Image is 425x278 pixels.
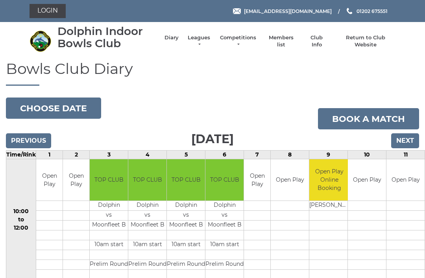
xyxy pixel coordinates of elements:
td: Open Play [244,159,270,201]
td: [PERSON_NAME] [309,201,349,210]
span: [EMAIL_ADDRESS][DOMAIN_NAME] [244,8,332,14]
td: Moonfleet B [205,220,244,230]
td: Prelim Round [128,260,166,269]
td: Dolphin [205,201,244,210]
h1: Bowls Club Diary [6,61,419,86]
a: Phone us 01202 675551 [346,7,388,15]
td: Open Play Online Booking [309,159,349,201]
td: 7 [244,151,271,159]
td: vs [205,210,244,220]
td: Moonfleet B [90,220,128,230]
td: 10am start [167,240,205,250]
td: Dolphin [167,201,205,210]
input: Next [391,133,419,148]
td: 6 [205,151,244,159]
td: 1 [36,151,63,159]
td: Prelim Round [90,260,128,269]
div: Dolphin Indoor Bowls Club [57,25,157,50]
td: TOP CLUB [90,159,128,201]
a: Email [EMAIL_ADDRESS][DOMAIN_NAME] [233,7,332,15]
td: Moonfleet B [128,220,166,230]
td: Moonfleet B [167,220,205,230]
td: 10am start [205,240,244,250]
td: 10am start [90,240,128,250]
td: Dolphin [128,201,166,210]
img: Phone us [347,8,352,14]
td: 5 [167,151,205,159]
td: vs [167,210,205,220]
td: Open Play [63,159,89,201]
td: 3 [90,151,128,159]
td: Prelim Round [167,260,205,269]
button: Choose date [6,98,101,119]
img: Dolphin Indoor Bowls Club [30,30,51,52]
td: TOP CLUB [167,159,205,201]
td: Time/Rink [6,151,36,159]
td: TOP CLUB [128,159,166,201]
a: Book a match [318,108,419,129]
td: Open Play [271,159,309,201]
input: Previous [6,133,51,148]
td: Open Play [348,159,386,201]
td: vs [90,210,128,220]
a: Competitions [219,34,257,48]
a: Diary [164,34,179,41]
td: Open Play [36,159,63,201]
a: Login [30,4,66,18]
td: Open Play [386,159,425,201]
td: Dolphin [90,201,128,210]
td: 2 [63,151,90,159]
td: 11 [386,151,425,159]
a: Leagues [187,34,211,48]
td: vs [128,210,166,220]
td: Prelim Round [205,260,244,269]
a: Club Info [305,34,328,48]
td: 4 [128,151,167,159]
td: 10am start [128,240,166,250]
span: 01202 675551 [357,8,388,14]
td: 9 [309,151,348,159]
a: Members list [264,34,297,48]
img: Email [233,8,241,14]
a: Return to Club Website [336,34,395,48]
td: TOP CLUB [205,159,244,201]
td: 8 [271,151,309,159]
td: 10 [348,151,386,159]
